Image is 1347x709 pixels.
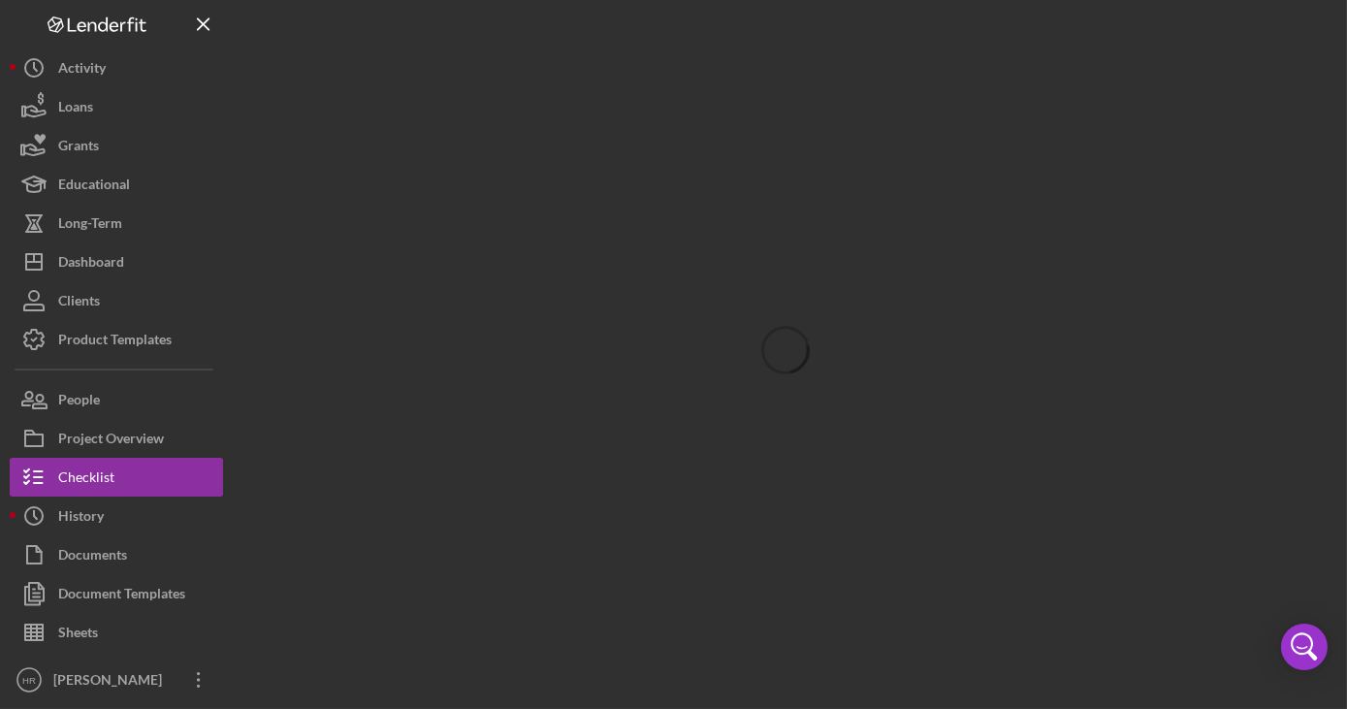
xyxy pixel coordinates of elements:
[58,126,99,170] div: Grants
[10,497,223,535] button: History
[10,126,223,165] button: Grants
[10,419,223,458] button: Project Overview
[58,574,185,618] div: Document Templates
[10,204,223,242] button: Long-Term
[58,380,100,424] div: People
[58,204,122,247] div: Long-Term
[58,458,114,501] div: Checklist
[10,281,223,320] button: Clients
[10,613,223,652] button: Sheets
[58,165,130,209] div: Educational
[10,87,223,126] button: Loans
[58,613,98,657] div: Sheets
[58,242,124,286] div: Dashboard
[22,675,36,686] text: HR
[58,87,93,131] div: Loans
[48,661,175,704] div: [PERSON_NAME]
[10,458,223,497] button: Checklist
[10,535,223,574] button: Documents
[10,165,223,204] button: Educational
[58,419,164,463] div: Project Overview
[58,48,106,92] div: Activity
[58,535,127,579] div: Documents
[58,281,100,325] div: Clients
[10,661,223,699] button: HR[PERSON_NAME]
[10,380,223,419] button: People
[10,242,223,281] button: Dashboard
[1281,624,1328,670] div: Open Intercom Messenger
[10,574,223,613] button: Document Templates
[58,320,172,364] div: Product Templates
[10,48,223,87] button: Activity
[58,497,104,540] div: History
[10,320,223,359] button: Product Templates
